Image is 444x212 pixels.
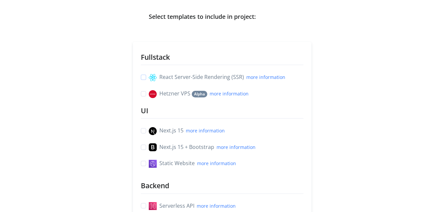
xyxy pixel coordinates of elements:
[149,160,157,168] img: svg%3e
[149,143,256,152] label: Next.js 15 + Bootstrap
[141,53,303,62] h2: Fullstack
[217,144,256,150] a: more information
[149,127,157,135] img: svg%3e
[210,90,249,97] a: more information
[149,73,285,82] label: React Server-Side Rendering (SSR)
[246,74,285,80] a: more information
[141,181,303,191] h2: Backend
[149,126,225,135] label: Next.js 15
[149,74,157,82] img: svg%3e
[197,203,236,209] a: more information
[192,91,207,98] span: Alpha
[149,89,249,98] label: Hetzner VPS
[149,143,157,151] img: svg%3e
[197,160,236,166] a: more information
[149,202,157,210] img: svg%3e
[149,202,236,210] label: Serverless API
[149,13,296,21] h4: Select templates to include in project:
[149,159,236,168] label: Static Website
[149,90,157,98] img: hetzner.svg
[141,106,303,116] h2: UI
[186,127,225,134] a: more information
